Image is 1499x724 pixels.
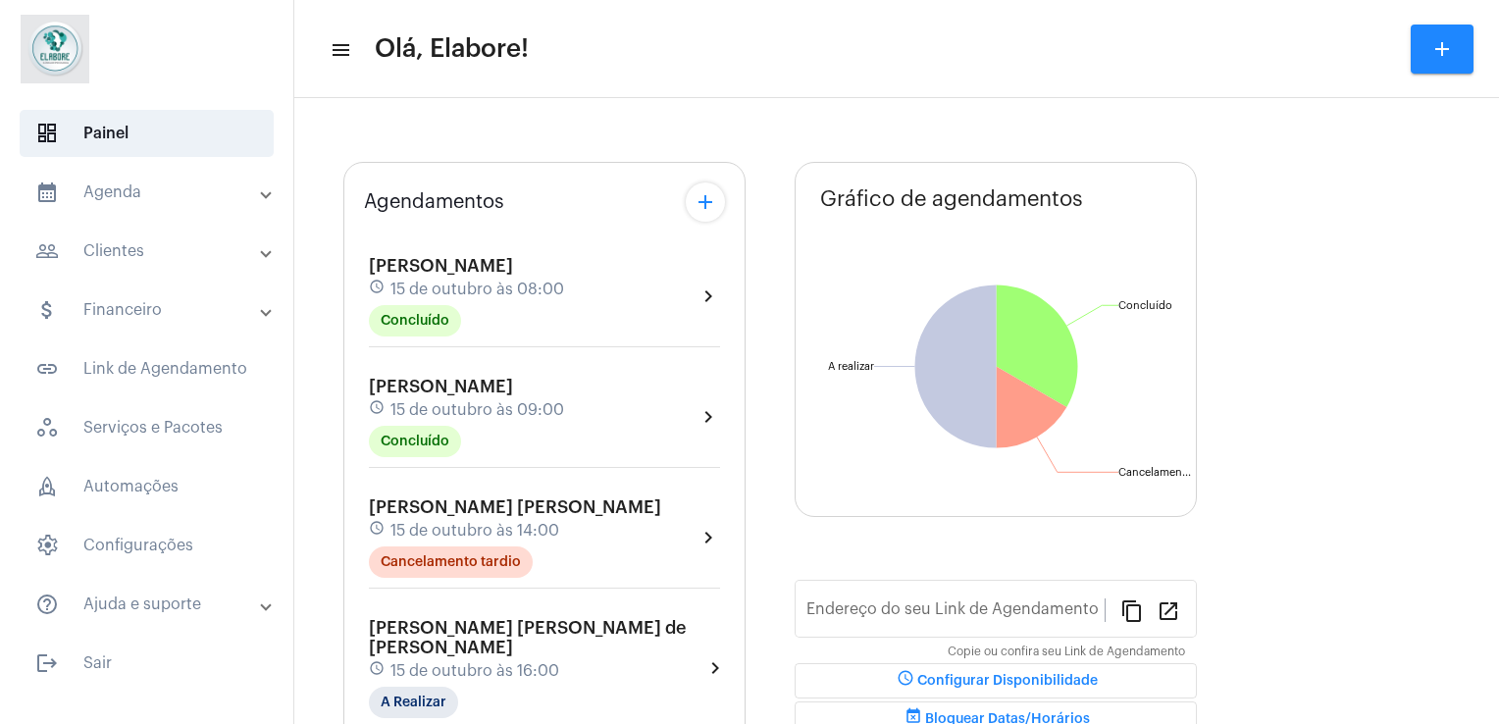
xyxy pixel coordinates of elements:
[20,640,274,687] span: Sair
[20,404,274,451] span: Serviços e Pacotes
[894,674,1098,688] span: Configurar Disponibilidade
[369,279,387,300] mat-icon: schedule
[12,228,293,275] mat-expansion-panel-header: sidenav iconClientes
[820,187,1083,211] span: Gráfico de agendamentos
[1430,37,1454,61] mat-icon: add
[390,522,559,540] span: 15 de outubro às 14:00
[20,345,274,392] span: Link de Agendamento
[35,357,59,381] mat-icon: sidenav icon
[390,281,564,298] span: 15 de outubro às 08:00
[35,239,262,263] mat-panel-title: Clientes
[369,660,387,682] mat-icon: schedule
[20,110,274,157] span: Painel
[1120,598,1144,622] mat-icon: content_copy
[35,181,59,204] mat-icon: sidenav icon
[694,190,717,214] mat-icon: add
[369,520,387,542] mat-icon: schedule
[16,10,94,88] img: 4c6856f8-84c7-1050-da6c-cc5081a5dbaf.jpg
[35,181,262,204] mat-panel-title: Agenda
[35,593,59,616] mat-icon: sidenav icon
[369,546,533,578] mat-chip: Cancelamento tardio
[35,651,59,675] mat-icon: sidenav icon
[697,405,720,429] mat-icon: chevron_right
[375,33,529,65] span: Olá, Elabore!
[369,426,461,457] mat-chip: Concluído
[703,656,720,680] mat-icon: chevron_right
[12,286,293,334] mat-expansion-panel-header: sidenav iconFinanceiro
[364,191,504,213] span: Agendamentos
[806,604,1105,622] input: Link
[369,399,387,421] mat-icon: schedule
[12,169,293,216] mat-expansion-panel-header: sidenav iconAgenda
[330,38,349,62] mat-icon: sidenav icon
[369,305,461,336] mat-chip: Concluído
[948,646,1185,659] mat-hint: Copie ou confira seu Link de Agendamento
[697,526,720,549] mat-icon: chevron_right
[12,581,293,628] mat-expansion-panel-header: sidenav iconAjuda e suporte
[1118,467,1191,478] text: Cancelamen...
[20,522,274,569] span: Configurações
[369,378,513,395] span: [PERSON_NAME]
[35,534,59,557] span: sidenav icon
[795,663,1197,698] button: Configurar Disponibilidade
[390,662,559,680] span: 15 de outubro às 16:00
[1157,598,1180,622] mat-icon: open_in_new
[35,298,59,322] mat-icon: sidenav icon
[697,284,720,308] mat-icon: chevron_right
[35,475,59,498] span: sidenav icon
[1118,300,1172,311] text: Concluído
[369,619,686,656] span: [PERSON_NAME] [PERSON_NAME] de [PERSON_NAME]
[35,239,59,263] mat-icon: sidenav icon
[35,416,59,440] span: sidenav icon
[369,257,513,275] span: [PERSON_NAME]
[369,498,661,516] span: [PERSON_NAME] [PERSON_NAME]
[390,401,564,419] span: 15 de outubro às 09:00
[35,122,59,145] span: sidenav icon
[828,361,874,372] text: A realizar
[894,669,917,693] mat-icon: schedule
[369,687,458,718] mat-chip: A Realizar
[35,593,262,616] mat-panel-title: Ajuda e suporte
[35,298,262,322] mat-panel-title: Financeiro
[20,463,274,510] span: Automações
